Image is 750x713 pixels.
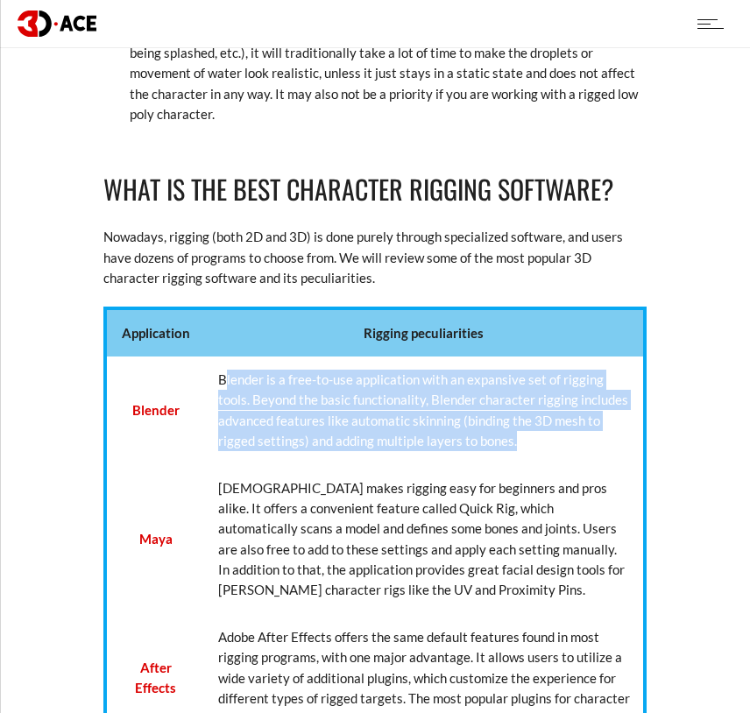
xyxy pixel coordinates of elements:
a: After Effects [135,660,176,695]
strong: Rigging peculiarities [364,325,484,341]
p: Nowadays, rigging (both 2D and 3D) is done purely through specialized software, and users have do... [103,227,647,288]
a: Maya [139,531,173,547]
td: [DEMOGRAPHIC_DATA] makes rigging easy for beginners and pros alike. It offers a convenient featur... [205,465,645,614]
td: Blender is a free-to-use application with an expansive set of rigging tools. Beyond the basic fun... [205,356,645,465]
h2: What is the Best Character Rigging Software? [103,169,647,210]
a: Blender [132,402,180,418]
img: logo dark [18,11,96,36]
p: Liquids are always difficult to design, especially when they are in motion. Thus, if the rigged c... [130,2,647,124]
strong: Application [122,325,190,341]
